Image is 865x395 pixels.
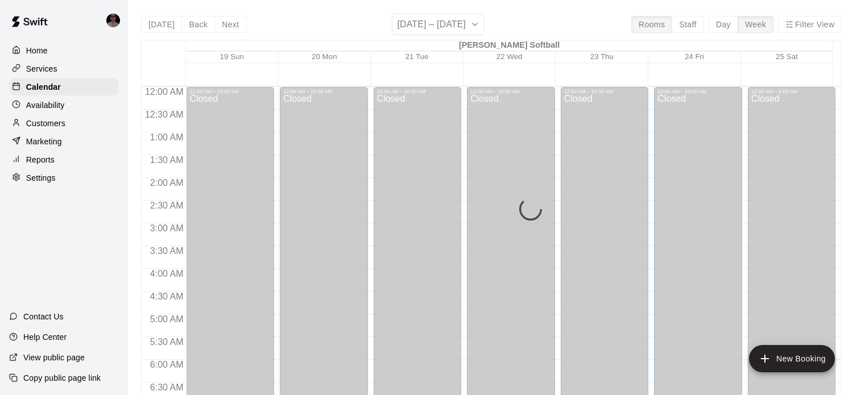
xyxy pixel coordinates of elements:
[142,87,187,97] span: 12:00 AM
[186,40,833,51] div: [PERSON_NAME] Softball
[23,372,101,384] p: Copy public page link
[26,154,55,165] p: Reports
[147,292,187,301] span: 4:30 AM
[377,89,458,94] div: 12:00 AM – 10:00 AM
[9,169,119,186] a: Settings
[142,110,187,119] span: 12:30 AM
[147,132,187,142] span: 1:00 AM
[26,81,61,93] p: Calendar
[23,352,85,363] p: View public page
[9,78,119,95] a: Calendar
[147,337,187,347] span: 5:30 AM
[26,63,57,74] p: Services
[312,52,337,61] button: 20 Mon
[26,118,65,129] p: Customers
[405,52,429,61] button: 21 Tue
[147,314,187,324] span: 5:00 AM
[751,89,833,94] div: 12:00 AM – 9:00 AM
[9,60,119,77] a: Services
[776,52,798,61] button: 25 Sat
[147,269,187,278] span: 4:00 AM
[657,89,739,94] div: 12:00 AM – 10:00 AM
[23,311,64,322] p: Contact Us
[147,246,187,256] span: 3:30 AM
[590,52,614,61] button: 23 Thu
[26,99,65,111] p: Availability
[23,331,67,343] p: Help Center
[106,14,120,27] img: Allen Quinney
[147,360,187,369] span: 6:00 AM
[496,52,523,61] button: 22 Wed
[147,201,187,210] span: 2:30 AM
[9,151,119,168] a: Reports
[26,45,48,56] p: Home
[9,42,119,59] a: Home
[470,89,552,94] div: 12:00 AM – 10:00 AM
[104,9,128,32] div: Allen Quinney
[685,52,704,61] button: 24 Fri
[147,155,187,165] span: 1:30 AM
[26,172,56,184] p: Settings
[147,382,187,392] span: 6:30 AM
[147,223,187,233] span: 3:00 AM
[26,136,62,147] p: Marketing
[564,89,645,94] div: 12:00 AM – 10:00 AM
[147,178,187,188] span: 2:00 AM
[9,97,119,114] a: Availability
[283,89,365,94] div: 12:00 AM – 10:00 AM
[749,345,835,372] button: add
[9,133,119,150] a: Marketing
[189,89,271,94] div: 12:00 AM – 10:00 AM
[9,115,119,132] a: Customers
[220,52,244,61] button: 19 Sun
